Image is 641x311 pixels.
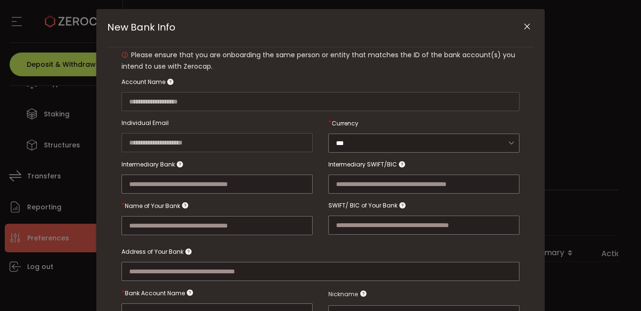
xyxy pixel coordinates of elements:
span: Please ensure that you are onboarding the same person or entity that matches the ID of the bank a... [122,50,515,71]
span: Nickname [328,289,358,300]
span: New Bank Info [107,21,175,34]
iframe: Chat Widget [427,15,641,311]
